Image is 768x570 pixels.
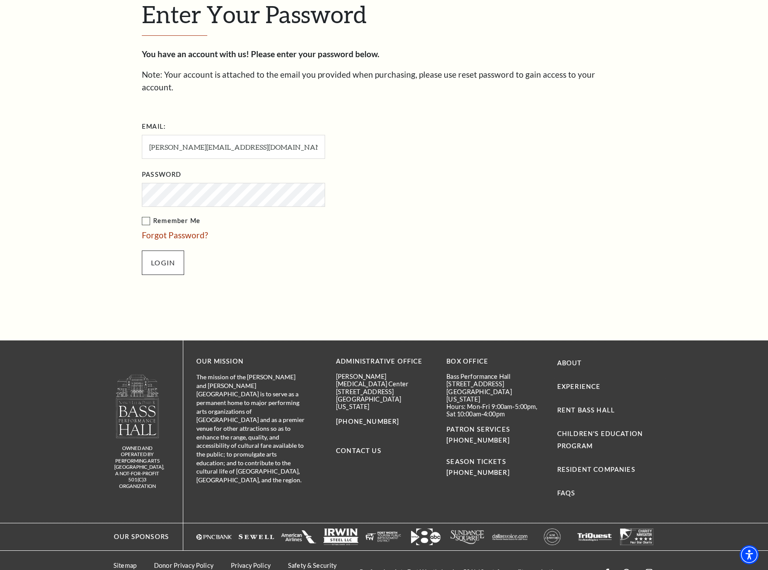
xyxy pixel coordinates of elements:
a: About [557,359,582,367]
img: The image is completely blank or white. [577,529,612,545]
p: [PHONE_NUMBER] [336,416,433,427]
a: Experience [557,383,601,390]
a: FAQs [557,489,576,497]
a: The image is completely blank or white. - open in a new tab [577,529,612,545]
p: [GEOGRAPHIC_DATA][US_STATE] [336,395,433,411]
a: Safety & Security [288,562,336,569]
a: Logo of Sundance Square, featuring stylized text in white. - open in a new tab [450,529,485,545]
p: SEASON TICKETS [PHONE_NUMBER] [446,446,544,478]
strong: You have an account with us! [142,49,249,59]
label: Password [142,169,181,180]
img: Logo of Sundance Square, featuring stylized text in white. [450,529,485,545]
p: [GEOGRAPHIC_DATA][US_STATE] [446,388,544,403]
img: The image features a simple white background with text that appears to be a logo or brand name. [492,529,528,545]
a: Sitemap [113,562,137,569]
p: [PERSON_NAME][MEDICAL_DATA] Center [336,373,433,388]
a: Contact Us [336,447,381,454]
div: Accessibility Menu [740,545,759,564]
p: Note: Your account is attached to the email you provided when purchasing, please use reset passwo... [142,69,626,93]
p: PATRON SERVICES [PHONE_NUMBER] [446,424,544,446]
a: Forgot Password? [142,230,208,240]
img: owned and operated by Performing Arts Fort Worth, A NOT-FOR-PROFIT 501(C)3 ORGANIZATION [115,374,160,438]
a: Logo featuring the number "8" with an arrow and "abc" in a modern design. - open in a new tab [408,529,443,545]
a: Logo of PNC Bank in white text with a triangular symbol. - open in a new tab - target website may... [196,529,232,545]
a: Rent Bass Hall [557,406,615,414]
p: [STREET_ADDRESS] [336,388,433,395]
img: The image is completely blank or white. [239,529,274,545]
img: The image is completely blank or white. [281,529,316,545]
p: OUR MISSION [196,356,305,367]
p: Our Sponsors [106,532,169,543]
img: Logo of Irwin Steel LLC, featuring the company name in bold letters with a simple design. [323,529,359,545]
img: The image is completely blank or white. [366,529,401,545]
p: BOX OFFICE [446,356,544,367]
label: Remember Me [142,216,412,227]
p: The mission of the [PERSON_NAME] and [PERSON_NAME][GEOGRAPHIC_DATA] is to serve as a permanent ho... [196,373,305,484]
input: Submit button [142,251,184,275]
a: The image is completely blank or white. - open in a new tab [619,529,655,545]
a: Logo of Irwin Steel LLC, featuring the company name in bold letters with a simple design. - open ... [323,529,359,545]
a: A circular logo with the text "KIM CLASSIFIED" in the center, featuring a bold, modern design. - ... [535,529,570,545]
a: Resident Companies [557,466,635,473]
strong: Please enter your password below. [251,49,379,59]
p: Bass Performance Hall [446,373,544,380]
a: Privacy Policy [231,562,271,569]
img: Logo featuring the number "8" with an arrow and "abc" in a modern design. [408,529,443,545]
a: Donor Privacy Policy [154,562,213,569]
p: [STREET_ADDRESS] [446,380,544,388]
img: A circular logo with the text "KIM CLASSIFIED" in the center, featuring a bold, modern design. [535,529,570,545]
img: The image is completely blank or white. [619,529,655,545]
input: Required [142,135,325,159]
a: The image is completely blank or white. - open in a new tab [239,529,274,545]
p: Hours: Mon-Fri 9:00am-5:00pm, Sat 10:00am-4:00pm [446,403,544,418]
img: Logo of PNC Bank in white text with a triangular symbol. [196,529,232,545]
a: The image features a simple white background with text that appears to be a logo or brand name. -... [492,529,528,545]
a: The image is completely blank or white. - open in a new tab [281,529,316,545]
p: owned and operated by Performing Arts [GEOGRAPHIC_DATA], A NOT-FOR-PROFIT 501(C)3 ORGANIZATION [114,445,160,490]
p: Administrative Office [336,356,433,367]
label: Email: [142,121,166,132]
a: Children's Education Program [557,430,643,450]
